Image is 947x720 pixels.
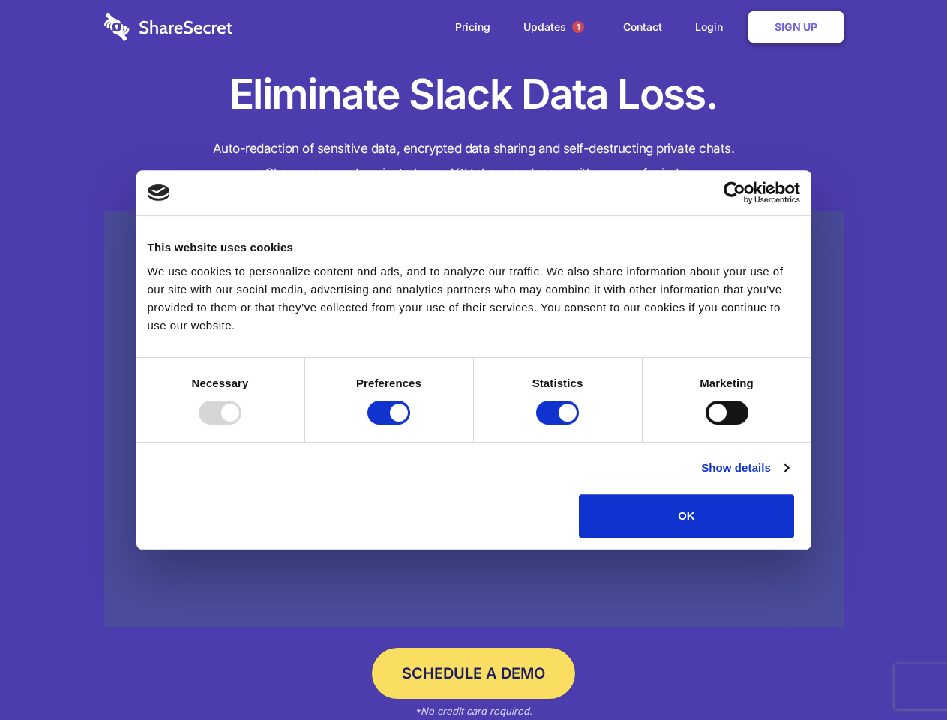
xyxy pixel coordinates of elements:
img: logo-wordmark-white-trans-d4663122ce5f474addd5e946df7df03e33cb6a1c49d2221995e7729f52c070b2.svg [104,13,232,41]
a: Show details [701,459,788,477]
a: Usercentrics Cookiebot - opens in a new window [669,181,800,204]
a: Pricing [440,4,505,50]
h4: Auto-redaction of sensitive data, encrypted data sharing and self-destructing private chats. Shar... [104,136,844,186]
strong: Statistics [532,376,583,389]
button: OK [579,494,794,538]
img: logo [148,184,170,201]
a: Sign Up [748,11,844,43]
a: Wistia video thumbnail [104,211,844,628]
a: Schedule a Demo [372,648,575,699]
h1: Eliminate Slack Data Loss. [104,67,844,121]
a: Login [680,4,745,50]
div: This website uses cookies [148,238,800,256]
strong: Marketing [700,376,754,389]
a: Contact [608,4,677,50]
span: 1 [572,21,584,33]
strong: Preferences [356,376,421,389]
strong: Necessary [192,376,249,389]
em: *No credit card required. [415,705,532,717]
div: We use cookies to personalize content and ads, and to analyze our traffic. We also share informat... [148,262,800,334]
